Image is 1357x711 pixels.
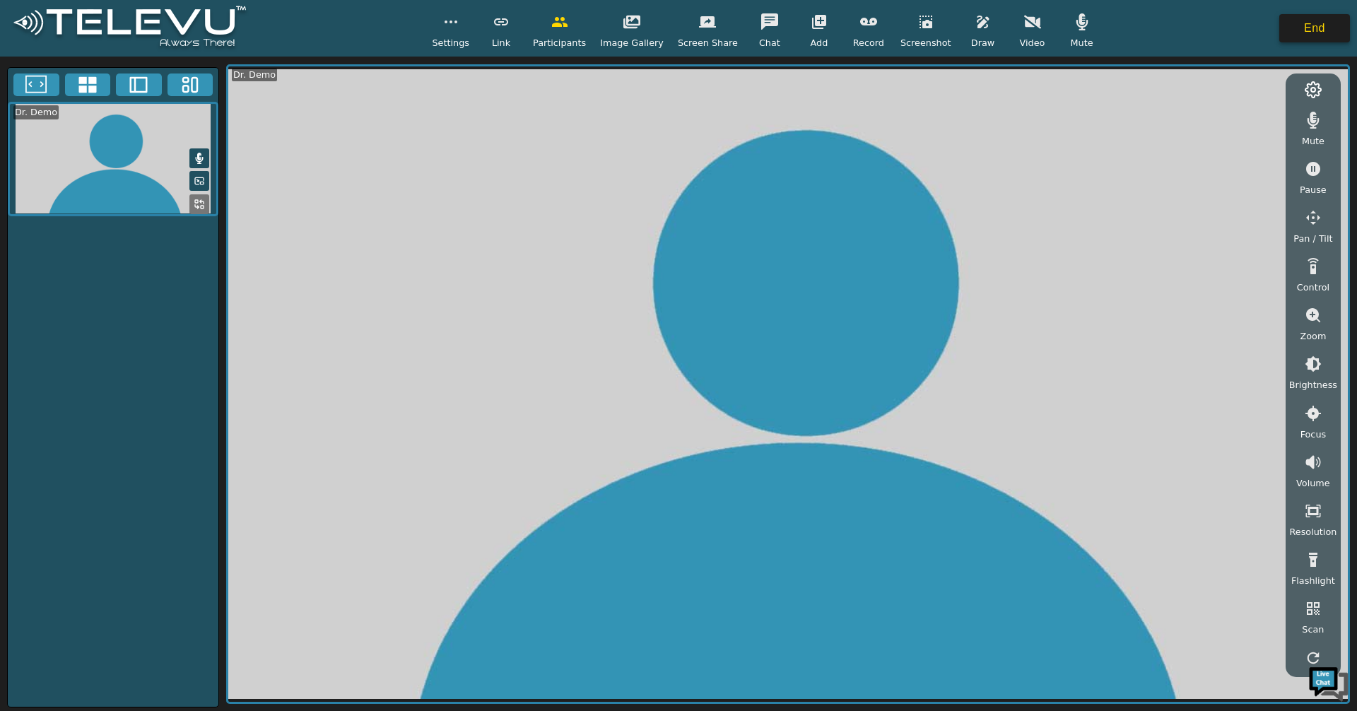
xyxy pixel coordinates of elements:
[600,36,664,49] span: Image Gallery
[24,66,59,101] img: d_736959983_company_1615157101543_736959983
[13,74,59,96] button: Fullscreen
[759,36,780,49] span: Chat
[232,68,277,81] div: Dr. Demo
[82,178,195,321] span: We're online!
[189,194,209,214] button: Replace Feed
[1279,14,1350,42] button: End
[1289,525,1337,539] span: Resolution
[1302,134,1324,148] span: Mute
[1293,232,1332,245] span: Pan / Tilt
[678,36,738,49] span: Screen Share
[74,74,237,93] div: Chat with us now
[533,36,586,49] span: Participants
[7,2,252,55] img: logoWhite.png
[1289,378,1337,392] span: Brightness
[1297,281,1329,294] span: Control
[65,74,111,96] button: 4x4
[853,36,884,49] span: Record
[1070,36,1093,49] span: Mute
[116,74,162,96] button: Two Window Medium
[1291,574,1335,587] span: Flashlight
[189,171,209,191] button: Picture in Picture
[7,386,269,435] textarea: Type your message and hit 'Enter'
[432,36,469,49] span: Settings
[1020,36,1045,49] span: Video
[900,36,951,49] span: Screenshot
[492,36,510,49] span: Link
[13,105,59,119] div: Dr. Demo
[811,36,828,49] span: Add
[1302,623,1324,636] span: Scan
[168,74,213,96] button: Three Window Medium
[1308,662,1350,704] img: Chat Widget
[1300,428,1327,441] span: Focus
[1300,183,1327,196] span: Pause
[1296,476,1330,490] span: Volume
[1300,329,1326,343] span: Zoom
[232,7,266,41] div: Minimize live chat window
[971,36,994,49] span: Draw
[189,148,209,168] button: Mute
